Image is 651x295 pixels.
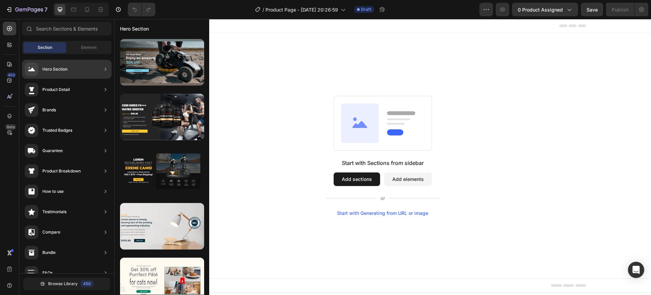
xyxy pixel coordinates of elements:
[44,5,47,14] p: 7
[606,3,634,16] button: Publish
[223,191,314,197] div: Start with Generating from URL or image
[42,270,53,276] div: FAQs
[270,153,318,167] button: Add elements
[42,66,67,73] div: Hero Section
[5,124,16,130] div: Beta
[3,3,51,16] button: 7
[42,168,81,174] div: Product Breakdown
[42,127,72,134] div: Trusted Badges
[219,153,266,167] button: Add sections
[114,19,651,295] iframe: Design area
[42,147,63,154] div: Guarantee
[587,7,598,13] span: Save
[518,6,563,13] span: 0 product assigned
[628,262,644,278] div: Open Intercom Messenger
[38,44,52,51] span: Section
[228,140,310,148] div: Start with Sections from sidebar
[22,22,112,35] input: Search Sections & Elements
[48,281,78,287] span: Browse Library
[6,72,16,78] div: 450
[42,229,60,236] div: Compare
[42,86,70,93] div: Product Detail
[265,6,338,13] span: Product Page - [DATE] 20:26:59
[612,6,629,13] div: Publish
[262,6,264,13] span: /
[512,3,578,16] button: 0 product assigned
[42,107,56,113] div: Brands
[128,3,155,16] div: Undo/Redo
[23,278,110,290] button: Browse Library450
[361,6,371,13] span: Draft
[581,3,603,16] button: Save
[42,208,66,215] div: Testimonials
[81,44,97,51] span: Element
[80,280,94,287] div: 450
[42,188,64,195] div: How to use
[42,249,56,256] div: Bundle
